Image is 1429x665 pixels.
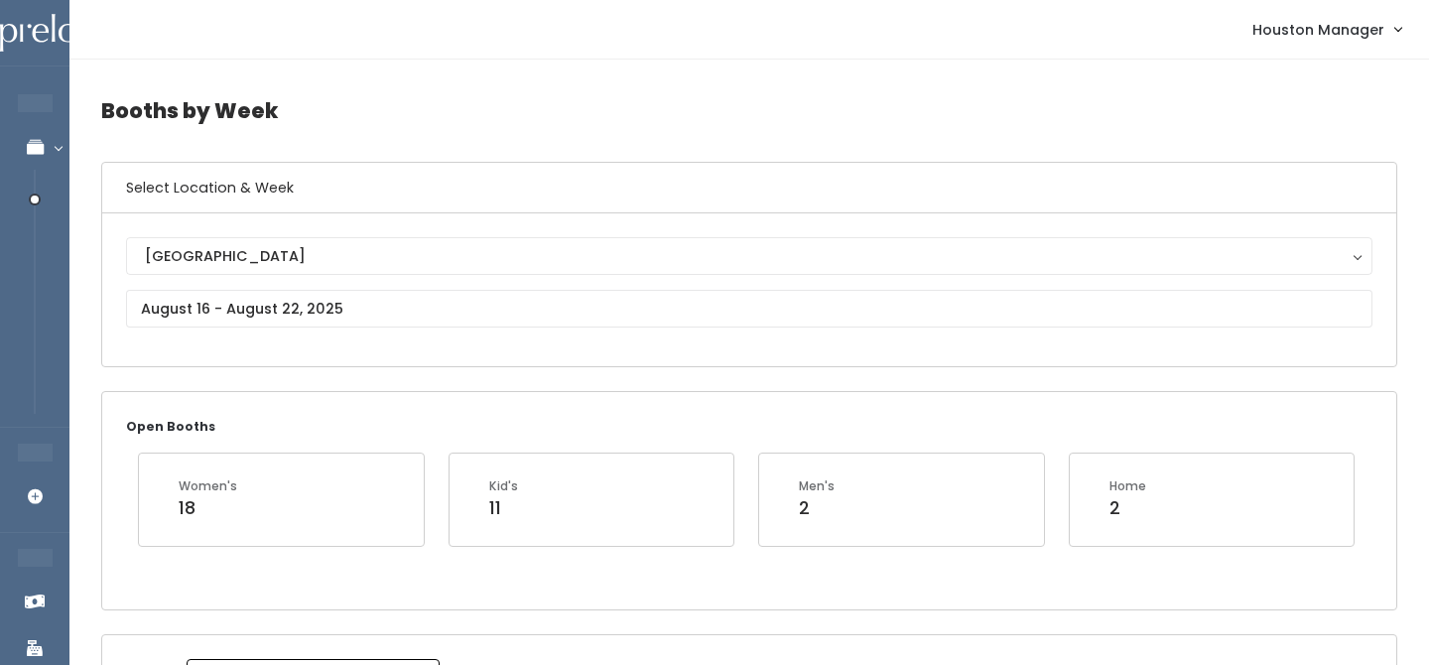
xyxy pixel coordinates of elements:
[126,418,215,435] small: Open Booths
[145,245,1354,267] div: [GEOGRAPHIC_DATA]
[1252,19,1384,41] span: Houston Manager
[102,163,1396,213] h6: Select Location & Week
[799,495,835,521] div: 2
[489,477,518,495] div: Kid's
[126,237,1372,275] button: [GEOGRAPHIC_DATA]
[101,83,1397,138] h4: Booths by Week
[1109,495,1146,521] div: 2
[1233,8,1421,51] a: Houston Manager
[1109,477,1146,495] div: Home
[799,477,835,495] div: Men's
[179,495,237,521] div: 18
[179,477,237,495] div: Women's
[489,495,518,521] div: 11
[126,290,1372,328] input: August 16 - August 22, 2025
